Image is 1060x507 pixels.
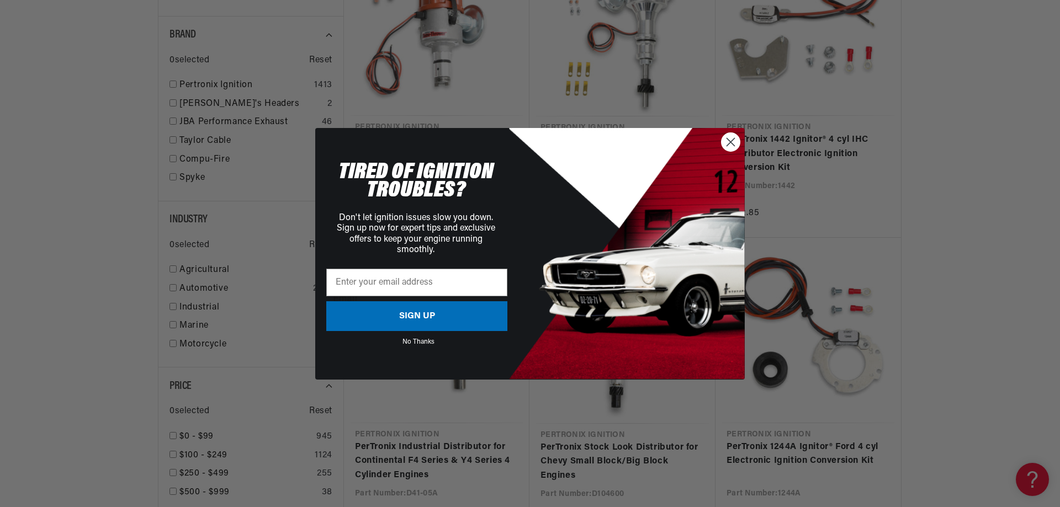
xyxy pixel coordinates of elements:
button: No Thanks [330,339,507,342]
span: TIRED OF IGNITION TROUBLES? [338,161,494,202]
button: Close dialog [721,132,740,152]
input: Enter your email address [326,269,507,296]
span: Don't let ignition issues slow you down. Sign up now for expert tips and exclusive offers to keep... [337,214,495,254]
button: SIGN UP [326,301,507,331]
